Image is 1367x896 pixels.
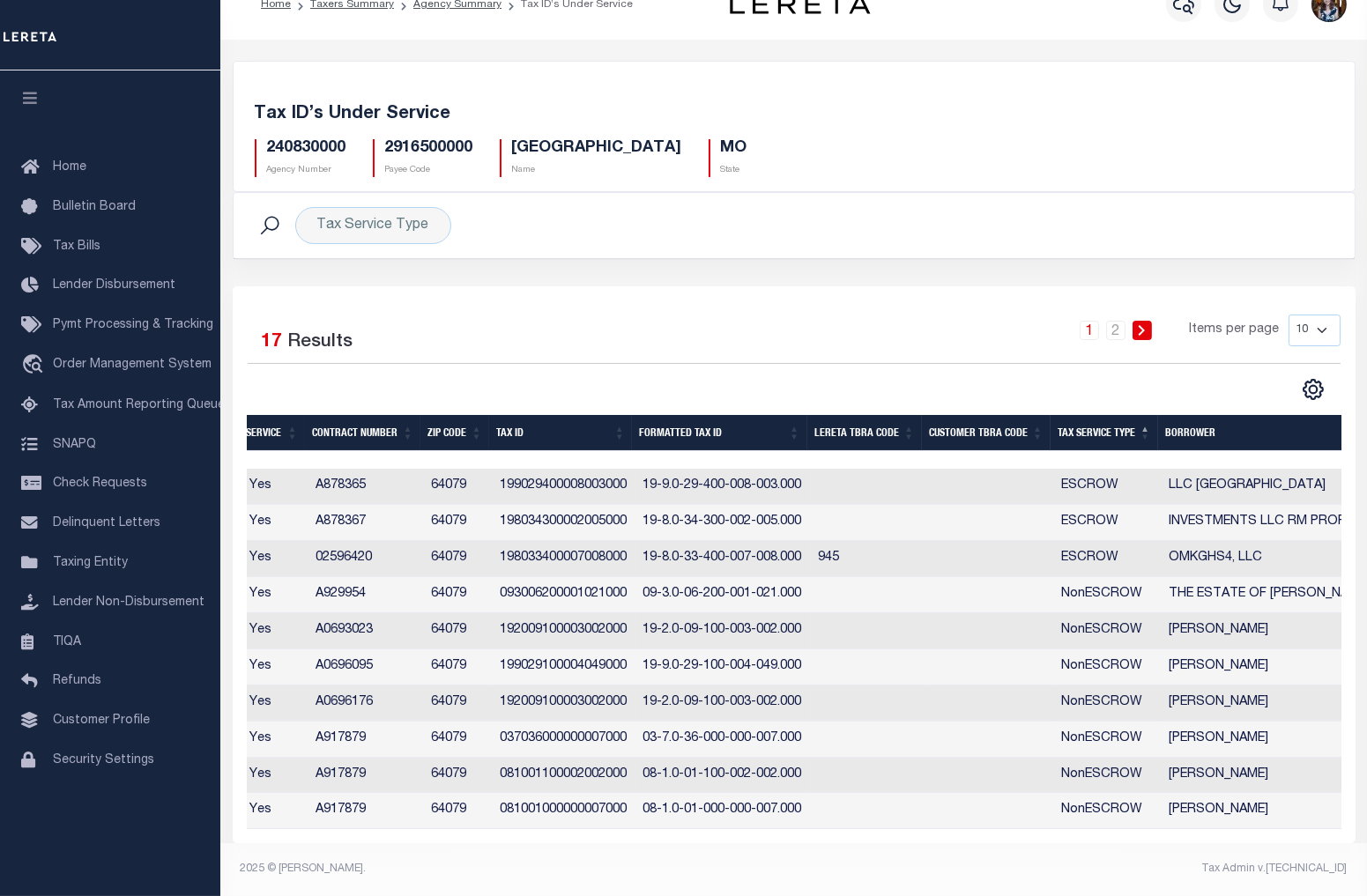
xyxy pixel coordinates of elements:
[262,333,283,352] span: 17
[1054,649,1162,685] td: NonESCROW
[635,541,811,577] td: 19-8.0-33-400-007-008.000
[267,164,346,177] p: Agency Number
[721,164,747,177] p: State
[635,577,811,613] td: 09-3.0-06-200-001-021.000
[424,722,493,758] td: 64079
[1054,722,1162,758] td: NonESCROW
[242,793,308,829] td: Yes
[1054,758,1162,794] td: NonESCROW
[227,861,794,877] div: 2025 © [PERSON_NAME].
[424,685,493,722] td: 64079
[632,415,806,451] th: Formatted Tax ID: activate to sort column ascending
[53,754,154,766] span: Security Settings
[424,541,493,577] td: 64079
[53,557,128,569] span: Taxing Entity
[489,415,632,451] th: Tax ID: activate to sort column ascending
[635,649,811,685] td: 19-9.0-29-100-004-049.000
[53,438,96,450] span: SNAPQ
[424,577,493,613] td: 64079
[1054,613,1162,649] td: NonESCROW
[308,649,424,685] td: A0696095
[308,505,424,541] td: A878367
[512,139,682,159] h5: [GEOGRAPHIC_DATA]
[635,469,811,505] td: 19-9.0-29-400-008-003.000
[242,613,308,649] td: Yes
[53,319,213,331] span: Pymt Processing & Tracking
[493,758,636,794] td: 081001100002002000
[255,104,1334,125] h5: Tax ID’s Under Service
[424,505,493,541] td: 64079
[635,758,811,794] td: 08-1.0-01-100-002-002.000
[493,577,636,613] td: 093006200001021000
[53,201,136,213] span: Bulletin Board
[635,685,811,722] td: 19-2.0-09-100-003-002.000
[295,207,451,244] div: Tax Service Type
[807,415,922,451] th: LERETA TBRA Code: activate to sort column ascending
[53,478,147,490] span: Check Requests
[721,139,747,159] h5: MO
[267,139,346,159] h5: 240830000
[242,469,308,505] td: Yes
[424,469,493,505] td: 64079
[308,793,424,829] td: A917879
[53,241,100,253] span: Tax Bills
[308,722,424,758] td: A917879
[635,722,811,758] td: 03-7.0-36-000-000-007.000
[493,722,636,758] td: 037036000000007000
[922,415,1051,451] th: Customer TBRA Code: activate to sort column ascending
[308,541,424,577] td: 02596420
[1054,685,1162,722] td: NonESCROW
[493,793,636,829] td: 081001000000007000
[242,505,308,541] td: Yes
[635,613,811,649] td: 19-2.0-09-100-003-002.000
[242,758,308,794] td: Yes
[493,685,636,722] td: 192009100003002000
[385,164,473,177] p: Payee Code
[1051,415,1158,451] th: Tax Service Type: activate to sort column descending
[242,649,308,685] td: Yes
[493,541,636,577] td: 198033400007008000
[308,577,424,613] td: A929954
[308,613,424,649] td: A0693023
[242,541,308,577] td: Yes
[512,164,682,177] p: Name
[308,469,424,505] td: A878365
[308,685,424,722] td: A0696176
[493,505,636,541] td: 198034300002005000
[493,649,636,685] td: 199029100004049000
[53,359,212,371] span: Order Management System
[53,399,225,411] span: Tax Amount Reporting Queue
[53,715,150,727] span: Customer Profile
[807,861,1348,877] div: Tax Admin v.[TECHNICAL_ID]
[420,415,489,451] th: Zip Code: activate to sort column ascending
[53,517,160,529] span: Delinquent Letters
[242,722,308,758] td: Yes
[493,469,636,505] td: 199029400008003000
[1106,321,1126,340] a: 2
[288,329,353,357] label: Results
[424,793,493,829] td: 64079
[493,613,636,649] td: 192009100003002000
[424,758,493,794] td: 64079
[1190,321,1280,340] span: Items per page
[1080,321,1099,340] a: 1
[635,505,811,541] td: 19-8.0-34-300-002-005.000
[1054,793,1162,829] td: NonESCROW
[1054,541,1162,577] td: ESCROW
[53,161,86,174] span: Home
[635,793,811,829] td: 08-1.0-01-000-000-007.000
[1054,505,1162,541] td: ESCROW
[53,279,175,292] span: Lender Disbursement
[53,635,81,648] span: TIQA
[53,596,204,609] span: Lender Non-Disbursement
[242,685,308,722] td: Yes
[1054,577,1162,613] td: NonESCROW
[239,415,305,451] th: Service: activate to sort column ascending
[424,649,493,685] td: 64079
[424,613,493,649] td: 64079
[811,541,925,577] td: 945
[21,354,49,377] i: travel_explore
[308,758,424,794] td: A917879
[1054,469,1162,505] td: ESCROW
[385,139,473,159] h5: 2916500000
